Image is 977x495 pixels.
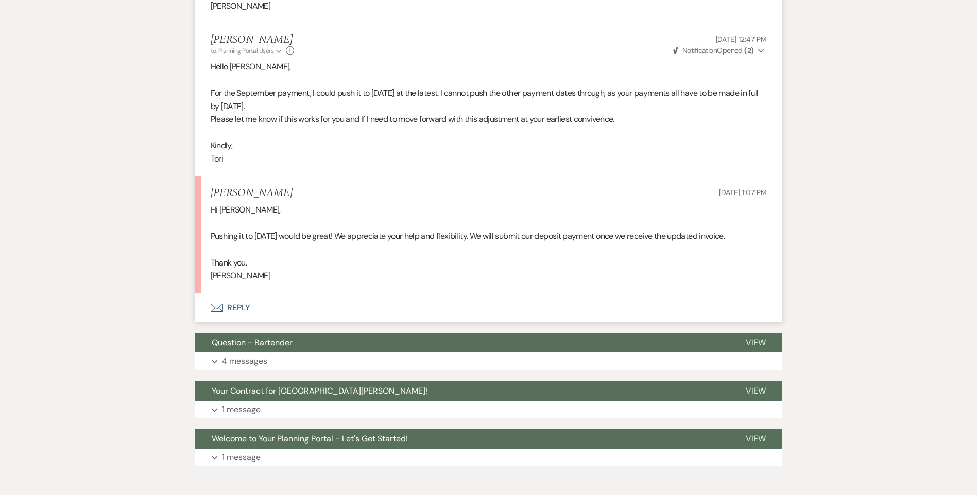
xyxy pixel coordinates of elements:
p: 1 message [222,451,261,464]
p: For the September payment, I could push it to [DATE] at the latest. I cannot push the other payme... [211,86,767,113]
button: Reply [195,293,782,322]
button: Welcome to Your Planning Portal - Let's Get Started! [195,429,729,449]
strong: ( 2 ) [744,46,753,55]
button: to: Planning Portal Users [211,46,284,56]
button: 1 message [195,449,782,466]
span: [DATE] 1:07 PM [719,188,766,197]
p: Kindly, [211,139,767,152]
span: Notification [682,46,717,55]
p: Thank you, [211,256,767,270]
p: Pushing it to [DATE] would be great! We appreciate your help and flexibility. We will submit our ... [211,229,767,243]
h5: [PERSON_NAME] [211,187,293,200]
span: Your Contract for [GEOGRAPHIC_DATA][PERSON_NAME]! [212,385,427,396]
span: [DATE] 12:47 PM [716,34,767,44]
h5: [PERSON_NAME] [211,33,295,46]
p: 4 messages [222,355,267,368]
span: Question - Bartender [212,337,293,348]
button: View [729,381,782,401]
button: 1 message [195,401,782,418]
button: NotificationOpened (2) [672,45,767,56]
button: View [729,429,782,449]
span: View [746,337,766,348]
span: Opened [673,46,754,55]
p: Tori [211,152,767,166]
p: 1 message [222,403,261,416]
button: Question - Bartender [195,333,729,352]
p: Hi [PERSON_NAME], [211,203,767,217]
span: to: Planning Portal Users [211,47,274,55]
span: View [746,433,766,444]
span: View [746,385,766,396]
p: Hello [PERSON_NAME], [211,60,767,74]
button: Your Contract for [GEOGRAPHIC_DATA][PERSON_NAME]! [195,381,729,401]
p: [PERSON_NAME] [211,269,767,282]
button: View [729,333,782,352]
p: Please let me know if this works for you and If I need to move forward with this adjustment at yo... [211,113,767,126]
span: Welcome to Your Planning Portal - Let's Get Started! [212,433,408,444]
button: 4 messages [195,352,782,370]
